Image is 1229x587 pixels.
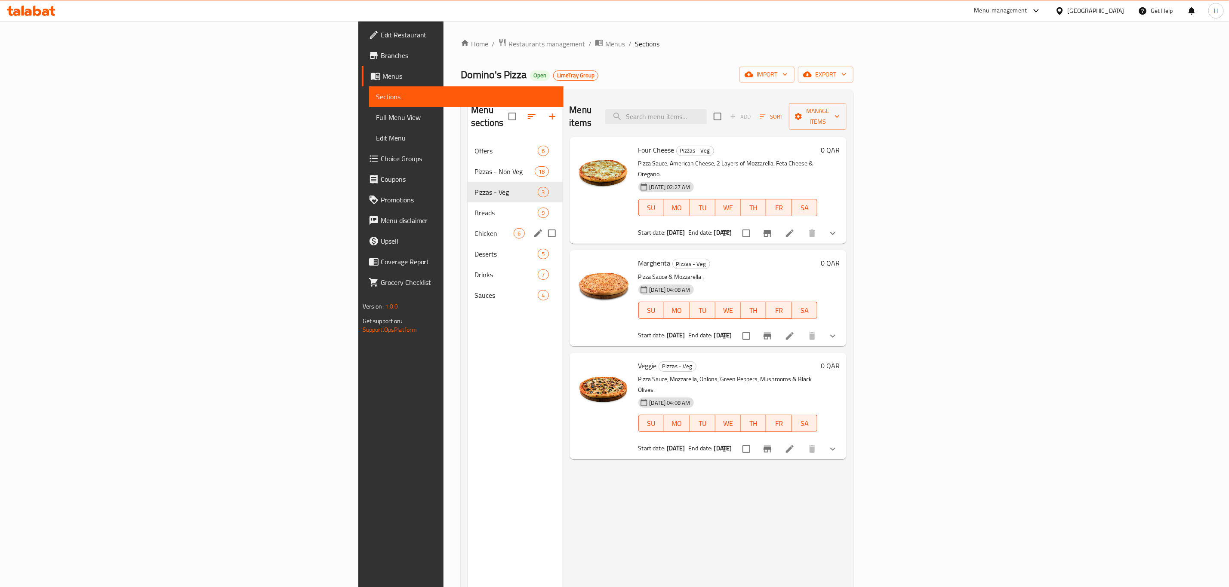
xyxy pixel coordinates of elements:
[792,415,817,432] button: SA
[785,444,795,454] a: Edit menu item
[638,302,664,319] button: SU
[638,443,666,454] span: Start date:
[744,417,763,430] span: TH
[717,326,737,346] button: sort-choices
[757,326,778,346] button: Branch-specific-item
[538,188,548,196] span: 3
[821,257,840,269] h6: 0 QAR
[715,199,741,216] button: WE
[754,110,789,123] span: Sort items
[570,104,595,129] h2: Menu items
[595,38,625,49] a: Menus
[474,208,538,218] span: Breads
[538,146,548,156] div: items
[385,301,398,312] span: 1.0.0
[667,330,685,341] b: [DATE]
[757,439,778,459] button: Branch-specific-item
[605,109,707,124] input: search
[676,146,714,156] div: Pizzas - Veg
[717,439,737,459] button: sort-choices
[719,202,737,214] span: WE
[741,199,766,216] button: TH
[737,224,755,242] span: Select to update
[381,30,557,40] span: Edit Restaurant
[638,415,664,432] button: SU
[642,417,661,430] span: SU
[474,249,538,259] div: Deserts
[538,271,548,279] span: 7
[362,169,564,190] a: Coupons
[664,302,690,319] button: MO
[642,304,661,317] span: SU
[688,443,712,454] span: End date:
[363,324,417,335] a: Support.OpsPlatform
[468,137,562,309] nav: Menu sections
[828,331,838,341] svg: Show Choices
[468,161,562,182] div: Pizzas - Non Veg18
[503,107,521,125] span: Select all sections
[719,417,737,430] span: WE
[822,439,843,459] button: show more
[805,69,847,80] span: export
[538,269,548,280] div: items
[760,112,783,122] span: Sort
[757,223,778,244] button: Branch-specific-item
[638,330,666,341] span: Start date:
[468,182,562,202] div: Pizzas - Veg3
[461,38,853,49] nav: breadcrumb
[802,326,822,346] button: delete
[638,199,664,216] button: SU
[802,223,822,244] button: delete
[532,227,545,240] button: edit
[474,166,535,177] span: Pizzas - Non Veg
[708,107,727,125] span: Select section
[714,330,732,341] b: [DATE]
[744,304,763,317] span: TH
[974,6,1027,16] div: Menu-management
[664,199,690,216] button: MO
[715,415,741,432] button: WE
[638,158,818,180] p: Pizza Sauce, American Cheese, 2 Layers of Mozzarella, Feta Cheese & Oregano​.
[727,110,754,123] span: Add item
[673,259,710,269] span: Pizzas - Veg
[588,39,591,49] li: /
[785,331,795,341] a: Edit menu item
[785,228,795,238] a: Edit menu item
[474,187,538,197] span: Pizzas - Veg
[744,202,763,214] span: TH
[363,301,384,312] span: Version:
[381,257,557,267] span: Coverage Report
[376,112,557,122] span: Full Menu View
[635,39,659,49] span: Sections
[667,443,685,454] b: [DATE]
[766,415,792,432] button: FR
[362,210,564,231] a: Menu disclaimer
[514,228,524,238] div: items
[362,45,564,66] a: Branches
[828,444,838,454] svg: Show Choices
[693,417,712,430] span: TU
[376,133,557,143] span: Edit Menu
[376,92,557,102] span: Sections
[474,228,514,238] span: Chicken
[821,360,840,372] h6: 0 QAR
[538,290,548,300] div: items
[668,304,686,317] span: MO
[770,417,788,430] span: FR
[766,199,792,216] button: FR
[638,359,657,372] span: Veggie
[382,71,557,81] span: Menus
[362,231,564,251] a: Upsell
[638,227,666,238] span: Start date:
[667,227,685,238] b: [DATE]
[792,199,817,216] button: SA
[362,66,564,86] a: Menus
[468,223,562,244] div: Chicken6edit
[381,215,557,226] span: Menu disclaimer
[822,326,843,346] button: show more
[664,415,690,432] button: MO
[795,202,814,214] span: SA
[381,50,557,61] span: Branches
